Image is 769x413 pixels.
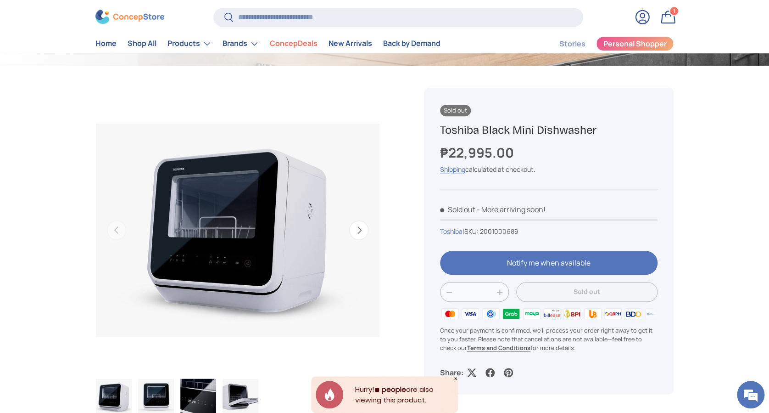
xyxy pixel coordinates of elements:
[623,306,643,320] img: bdo
[463,227,518,236] span: |
[329,35,372,53] a: New Arrivals
[440,105,471,116] span: Sold out
[542,306,562,320] img: billease
[440,123,658,137] h1: Toshiba Black Mini Dishwasher
[383,35,440,53] a: Back by Demand
[217,34,264,53] summary: Brands
[95,35,117,53] a: Home
[440,306,460,320] img: master
[582,306,602,320] img: ubp
[467,344,530,352] a: Terms and Conditions
[537,34,674,53] nav: Secondary
[453,376,458,381] div: Close
[440,227,463,236] a: Toshiba
[440,326,658,353] p: Once your payment is confirmed, we'll process your order right away to get it to you faster. Plea...
[460,306,480,320] img: visa
[440,164,658,174] div: calculated at checkout.
[644,306,664,320] img: metrobank
[521,306,541,320] img: maya
[440,367,463,378] p: Share:
[440,143,516,162] strong: ₱22,995.00
[603,306,623,320] img: qrph
[562,306,582,320] img: bpi
[481,306,501,320] img: gcash
[480,227,518,236] span: 2001000689
[95,10,164,24] img: ConcepStore
[440,204,475,215] span: Sold out
[128,35,156,53] a: Shop All
[596,36,674,51] a: Personal Shopper
[270,35,318,53] a: ConcepDeals
[516,282,658,302] button: Sold out
[162,34,217,53] summary: Products
[603,40,667,48] span: Personal Shopper
[477,204,546,215] p: - More arriving soon!
[559,35,585,53] a: Stories
[501,306,521,320] img: grabpay
[464,227,479,236] span: SKU:
[673,8,675,15] span: 1
[440,165,465,174] a: Shipping
[95,34,440,53] nav: Primary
